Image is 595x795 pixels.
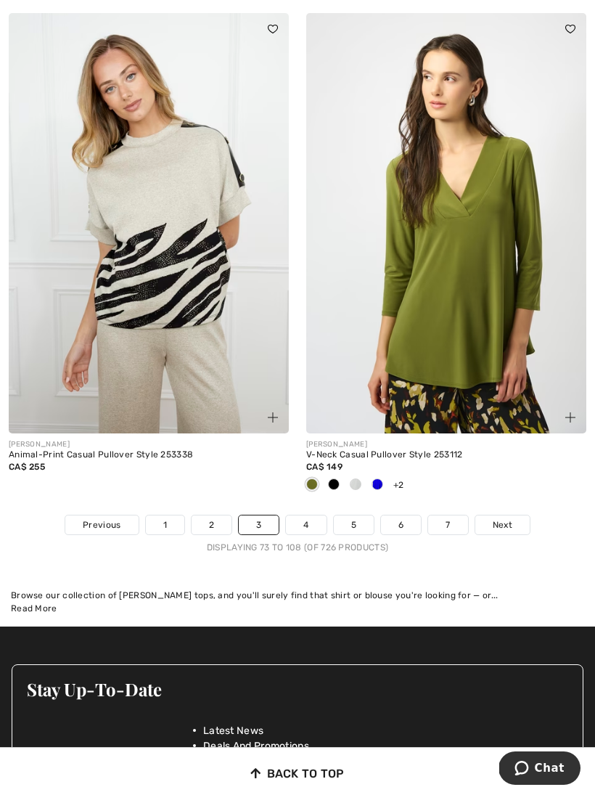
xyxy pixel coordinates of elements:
[565,412,575,423] img: plus_v2.svg
[9,13,289,433] img: Animal-Print Casual Pullover Style 253338. Beige/Black
[475,515,530,534] a: Next
[83,518,120,531] span: Previous
[323,473,345,497] div: Black
[493,518,512,531] span: Next
[499,751,580,788] iframe: Opens a widget where you can chat to one of our agents
[268,25,278,33] img: heart_black_full.svg
[565,25,575,33] img: heart_black_full.svg
[203,738,309,754] span: Deals And Promotions
[306,439,586,450] div: [PERSON_NAME]
[268,412,278,423] img: plus_v2.svg
[146,515,184,534] a: 1
[9,439,289,450] div: [PERSON_NAME]
[65,515,138,534] a: Previous
[301,473,323,497] div: Artichoke
[286,515,326,534] a: 4
[203,723,263,738] span: Latest News
[27,680,568,698] h3: Stay Up-To-Date
[306,450,586,460] div: V-Neck Casual Pullover Style 253112
[306,13,586,433] img: V-Neck Casual Pullover Style 253112. Black
[428,515,467,534] a: 7
[381,515,421,534] a: 6
[393,480,404,490] span: +2
[11,603,57,613] span: Read More
[11,589,584,602] div: Browse our collection of [PERSON_NAME] tops, and you'll surely find that shirt or blouse you're l...
[366,473,388,497] div: Royal Sapphire 163
[9,462,45,472] span: CA$ 255
[345,473,366,497] div: Vanilla 30
[306,462,342,472] span: CA$ 149
[192,515,231,534] a: 2
[334,515,374,534] a: 5
[239,515,279,534] a: 3
[9,450,289,460] div: Animal-Print Casual Pullover Style 253338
